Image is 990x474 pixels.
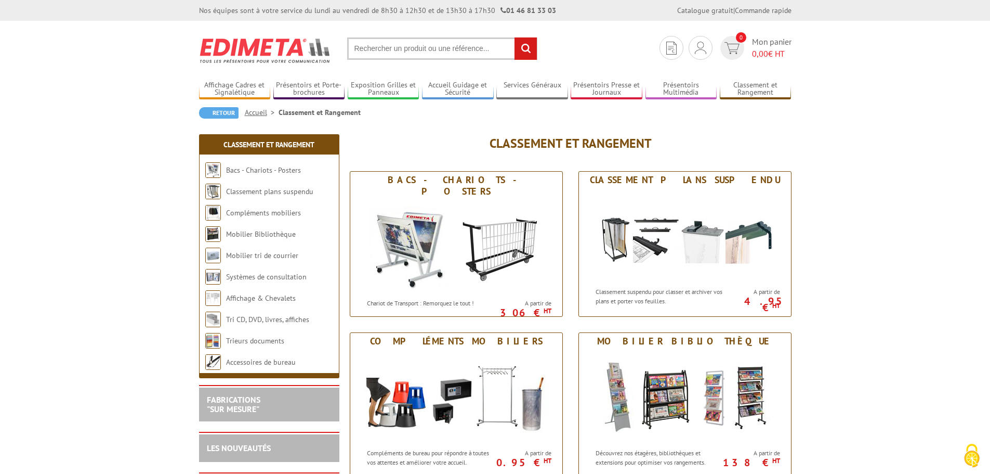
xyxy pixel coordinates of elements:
[205,162,221,178] img: Bacs - Chariots - Posters
[727,288,780,296] span: A partir de
[199,81,271,98] a: Affichage Cadres et Signalétique
[578,171,791,317] a: Classement plans suspendu Classement plans suspendu Classement suspendu pour classer et archiver ...
[677,6,733,15] a: Catalogue gratuit
[954,439,990,474] button: Cookies (fenêtre modale)
[226,251,298,260] a: Mobilier tri de courrier
[350,137,791,150] h1: Classement et Rangement
[544,306,551,315] sup: HT
[596,449,724,466] p: Découvrez nos étagères, bibliothèques et extensions pour optimiser vos rangements.
[677,5,791,16] div: |
[752,48,791,60] span: € HT
[582,336,788,347] div: Mobilier Bibliothèque
[273,81,345,98] a: Présentoirs et Porte-brochures
[727,449,780,457] span: A partir de
[199,5,556,16] div: Nos équipes sont à votre service du lundi au vendredi de 8h30 à 12h30 et de 13h30 à 17h30
[207,443,271,453] a: LES NOUVEAUTÉS
[226,357,296,367] a: Accessoires de bureau
[735,6,791,15] a: Commande rapide
[752,48,768,59] span: 0,00
[199,31,332,70] img: Edimeta
[752,36,791,60] span: Mon panier
[226,315,309,324] a: Tri CD, DVD, livres, affiches
[772,301,780,310] sup: HT
[226,165,301,175] a: Bacs - Chariots - Posters
[772,456,780,465] sup: HT
[205,226,221,242] img: Mobilier Bibliothèque
[205,333,221,349] img: Trieurs documents
[589,350,781,443] img: Mobilier Bibliothèque
[205,248,221,263] img: Mobilier tri de courrier
[226,336,284,345] a: Trieurs documents
[544,456,551,465] sup: HT
[205,269,221,285] img: Systèmes de consultation
[350,171,563,317] a: Bacs - Chariots - Posters Bacs - Chariots - Posters Chariot de Transport : Remorquez le tout ! A ...
[959,443,985,469] img: Cookies (fenêtre modale)
[718,36,791,60] a: devis rapide 0 Mon panier 0,00€ HT
[582,174,788,186] div: Classement plans suspendu
[514,37,537,60] input: rechercher
[367,449,496,466] p: Compléments de bureau pour répondre à toutes vos attentes et améliorer votre accueil.
[496,81,568,98] a: Services Généraux
[226,293,296,303] a: Affichage & Chevalets
[353,336,560,347] div: Compléments mobiliers
[498,449,551,457] span: A partir de
[360,200,552,293] img: Bacs - Chariots - Posters
[736,32,746,43] span: 0
[348,81,419,98] a: Exposition Grilles et Panneaux
[199,107,239,119] a: Retour
[205,290,221,306] img: Affichage & Chevalets
[360,350,552,443] img: Compléments mobiliers
[493,310,551,316] p: 306 €
[205,184,221,199] img: Classement plans suspendu
[245,108,279,117] a: Accueil
[695,42,706,54] img: devis rapide
[226,229,296,239] a: Mobilier Bibliothèque
[207,394,260,414] a: FABRICATIONS"Sur Mesure"
[226,208,301,217] a: Compléments mobiliers
[571,81,642,98] a: Présentoirs Presse et Journaux
[226,272,307,281] a: Systèmes de consultation
[223,140,314,149] a: Classement et Rangement
[722,298,780,311] p: 4.95 €
[279,107,361,118] li: Classement et Rangement
[720,81,791,98] a: Classement et Rangement
[589,188,781,282] img: Classement plans suspendu
[500,6,556,15] strong: 01 46 81 33 03
[596,287,724,305] p: Classement suspendu pour classer et archiver vos plans et porter vos feuilles.
[205,205,221,221] img: Compléments mobiliers
[422,81,494,98] a: Accueil Guidage et Sécurité
[226,187,313,196] a: Classement plans suspendu
[724,42,740,54] img: devis rapide
[645,81,717,98] a: Présentoirs Multimédia
[498,299,551,308] span: A partir de
[205,354,221,370] img: Accessoires de bureau
[493,459,551,466] p: 0.95 €
[353,174,560,197] div: Bacs - Chariots - Posters
[722,459,780,466] p: 138 €
[666,42,677,55] img: devis rapide
[347,37,537,60] input: Rechercher un produit ou une référence...
[205,312,221,327] img: Tri CD, DVD, livres, affiches
[367,299,496,308] p: Chariot de Transport : Remorquez le tout !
